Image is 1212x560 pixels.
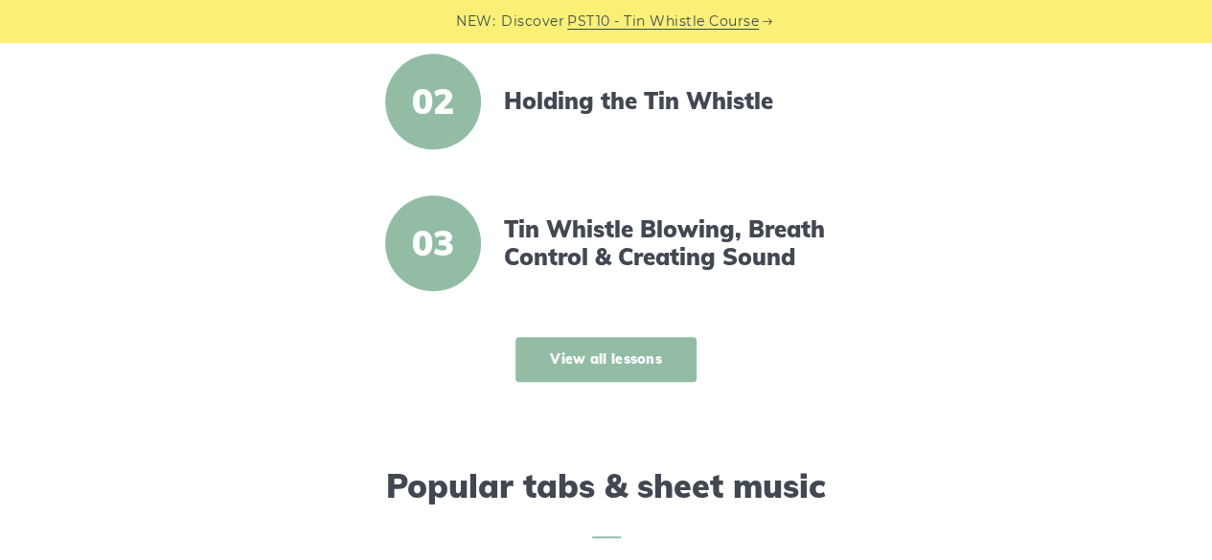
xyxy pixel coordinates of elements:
[66,467,1147,539] h2: Popular tabs & sheet music
[504,215,834,271] a: Tin Whistle Blowing, Breath Control & Creating Sound
[515,337,697,382] a: View all lessons
[504,87,834,115] a: Holding the Tin Whistle
[501,11,564,33] span: Discover
[385,54,481,149] span: 02
[385,195,481,291] span: 03
[456,11,495,33] span: NEW:
[567,11,759,33] a: PST10 - Tin Whistle Course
